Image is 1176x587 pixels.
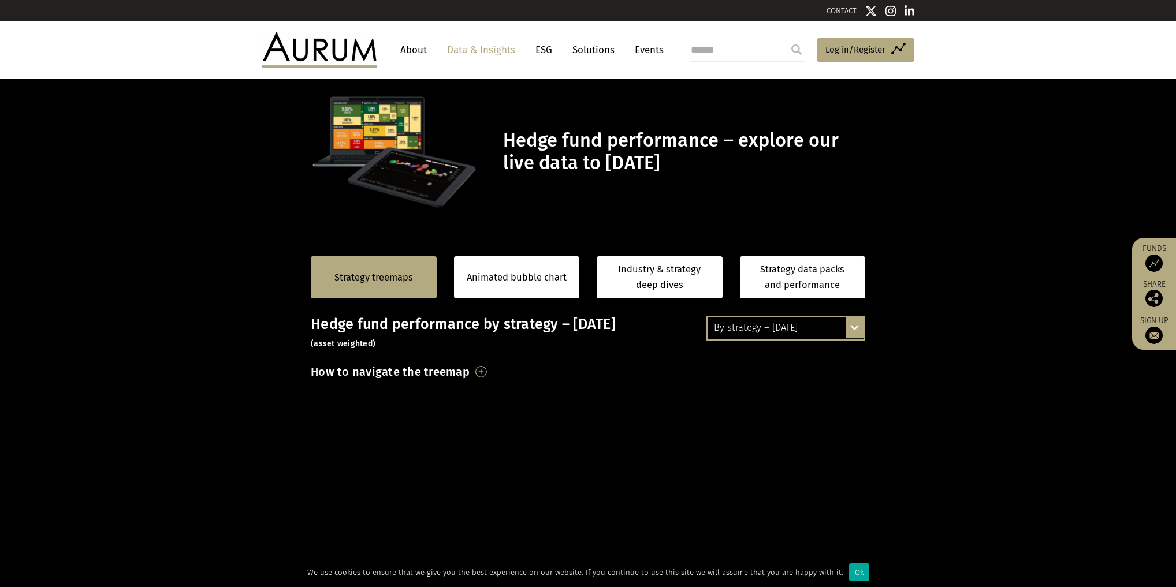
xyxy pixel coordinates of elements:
[827,6,857,15] a: CONTACT
[905,5,915,17] img: Linkedin icon
[629,39,664,61] a: Events
[567,39,620,61] a: Solutions
[1145,327,1163,344] img: Sign up to our newsletter
[740,256,866,298] a: Strategy data packs and performance
[262,32,377,67] img: Aurum
[865,5,877,17] img: Twitter icon
[311,339,375,349] small: (asset weighted)
[597,256,723,298] a: Industry & strategy deep dives
[530,39,558,61] a: ESG
[785,38,808,61] input: Submit
[825,43,885,57] span: Log in/Register
[395,39,433,61] a: About
[885,5,896,17] img: Instagram icon
[311,316,865,350] h3: Hedge fund performance by strategy – [DATE]
[708,317,864,338] div: By strategy – [DATE]
[467,270,567,285] a: Animated bubble chart
[334,270,413,285] a: Strategy treemaps
[1138,316,1170,344] a: Sign up
[311,362,470,382] h3: How to navigate the treemap
[441,39,521,61] a: Data & Insights
[1145,255,1163,272] img: Access Funds
[1145,290,1163,307] img: Share this post
[1138,281,1170,307] div: Share
[1138,244,1170,272] a: Funds
[503,129,862,174] h1: Hedge fund performance – explore our live data to [DATE]
[849,563,869,581] div: Ok
[817,38,914,62] a: Log in/Register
